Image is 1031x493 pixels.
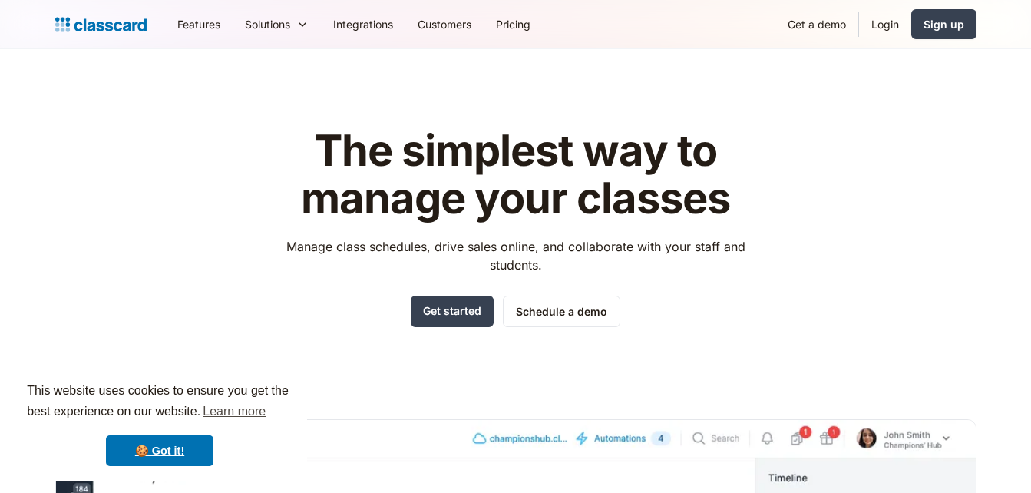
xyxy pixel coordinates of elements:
[775,7,858,41] a: Get a demo
[484,7,543,41] a: Pricing
[106,435,213,466] a: dismiss cookie message
[321,7,405,41] a: Integrations
[200,400,268,423] a: learn more about cookies
[272,237,759,274] p: Manage class schedules, drive sales online, and collaborate with your staff and students.
[411,296,494,327] a: Get started
[245,16,290,32] div: Solutions
[405,7,484,41] a: Customers
[165,7,233,41] a: Features
[911,9,976,39] a: Sign up
[924,16,964,32] div: Sign up
[55,14,147,35] a: home
[272,127,759,222] h1: The simplest way to manage your classes
[233,7,321,41] div: Solutions
[859,7,911,41] a: Login
[503,296,620,327] a: Schedule a demo
[12,367,307,481] div: cookieconsent
[27,382,292,423] span: This website uses cookies to ensure you get the best experience on our website.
